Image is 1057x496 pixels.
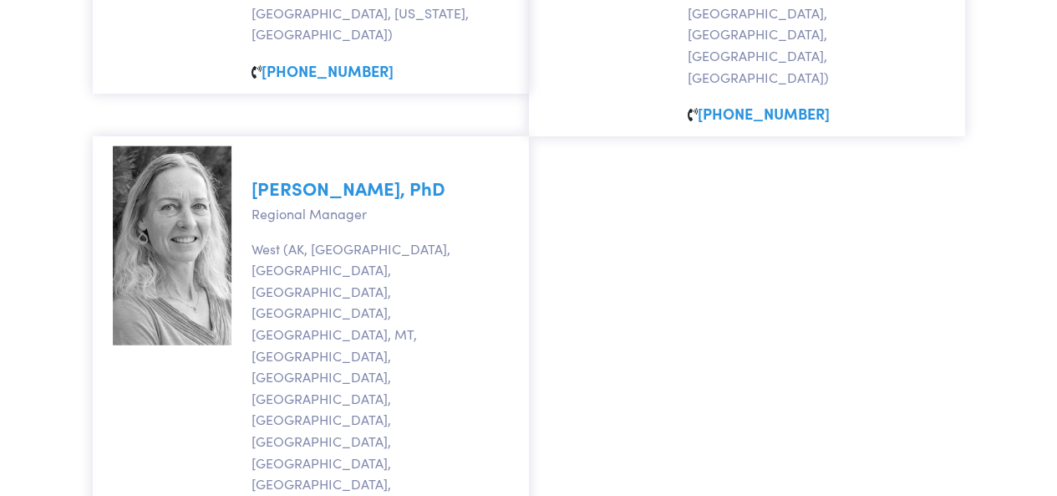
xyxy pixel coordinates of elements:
img: tracy-yates-phd.jpg [113,146,231,345]
a: [PHONE_NUMBER] [262,60,394,81]
a: [PERSON_NAME], PhD [252,175,445,201]
p: Regional Manager [252,203,509,225]
a: [PHONE_NUMBER] [698,103,830,124]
